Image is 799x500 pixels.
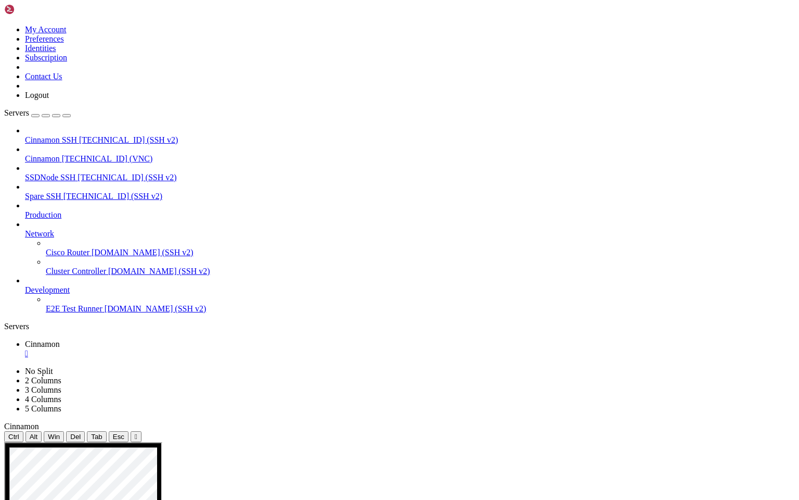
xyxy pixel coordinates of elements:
[46,248,89,257] span: Cisco Router
[87,431,107,442] button: Tab
[46,295,795,314] li: E2E Test Runner [DOMAIN_NAME] (SSH v2)
[25,154,795,164] a: Cinnamon [TECHNICAL_ID] (VNC)
[25,72,62,81] a: Contact Us
[25,285,795,295] a: Development
[25,201,795,220] li: Production
[25,91,49,99] a: Logout
[25,173,795,182] a: SSDNode SSH [TECHNICAL_ID] (SSH v2)
[25,431,42,442] button: Alt
[105,304,207,313] span: [DOMAIN_NAME] (SSH v2)
[25,210,61,219] span: Production
[25,34,64,43] a: Preferences
[46,267,106,276] span: Cluster Controller
[25,44,56,53] a: Identities
[25,349,795,358] a: 
[25,340,60,348] span: Cinnamon
[91,433,102,441] span: Tab
[46,304,102,313] span: E2E Test Runner
[25,154,60,163] span: Cinnamon
[25,340,795,358] a: Cinnamon
[25,367,53,376] a: No Split
[25,220,795,276] li: Network
[25,385,61,394] a: 3 Columns
[25,229,795,239] a: Network
[109,431,128,442] button: Esc
[25,25,67,34] a: My Account
[25,135,77,144] span: Cinnamon SSH
[25,126,795,145] li: Cinnamon SSH [TECHNICAL_ID] (SSH v2)
[25,404,61,413] a: 5 Columns
[46,304,795,314] a: E2E Test Runner [DOMAIN_NAME] (SSH v2)
[4,108,29,117] span: Servers
[48,433,60,441] span: Win
[46,239,795,257] li: Cisco Router [DOMAIN_NAME] (SSH v2)
[131,431,141,442] button: 
[25,229,54,238] span: Network
[25,285,70,294] span: Development
[4,431,23,442] button: Ctrl
[25,192,61,201] span: Spare SSH
[25,376,61,385] a: 2 Columns
[113,433,124,441] span: Esc
[25,164,795,182] li: SSDNode SSH [TECHNICAL_ID] (SSH v2)
[63,192,162,201] span: [TECHNICAL_ID] (SSH v2)
[25,192,795,201] a: Spare SSH [TECHNICAL_ID] (SSH v2)
[25,395,61,404] a: 4 Columns
[108,267,210,276] span: [DOMAIN_NAME] (SSH v2)
[4,322,795,331] div: Servers
[25,145,795,164] li: Cinnamon [TECHNICAL_ID] (VNC)
[25,276,795,314] li: Development
[62,154,153,163] span: [TECHNICAL_ID] (VNC)
[46,257,795,276] li: Cluster Controller [DOMAIN_NAME] (SSH v2)
[25,53,67,62] a: Subscription
[30,433,38,441] span: Alt
[25,210,795,220] a: Production
[92,248,194,257] span: [DOMAIN_NAME] (SSH v2)
[4,422,39,431] span: Cinnamon
[44,431,64,442] button: Win
[4,108,71,117] a: Servers
[46,248,795,257] a: Cisco Router [DOMAIN_NAME] (SSH v2)
[66,431,85,442] button: Del
[79,135,178,144] span: [TECHNICAL_ID] (SSH v2)
[4,4,64,15] img: Shellngn
[135,433,137,441] div: 
[70,433,81,441] span: Del
[78,173,176,182] span: [TECHNICAL_ID] (SSH v2)
[25,182,795,201] li: Spare SSH [TECHNICAL_ID] (SSH v2)
[46,267,795,276] a: Cluster Controller [DOMAIN_NAME] (SSH v2)
[25,135,795,145] a: Cinnamon SSH [TECHNICAL_ID] (SSH v2)
[8,433,19,441] span: Ctrl
[25,173,75,182] span: SSDNode SSH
